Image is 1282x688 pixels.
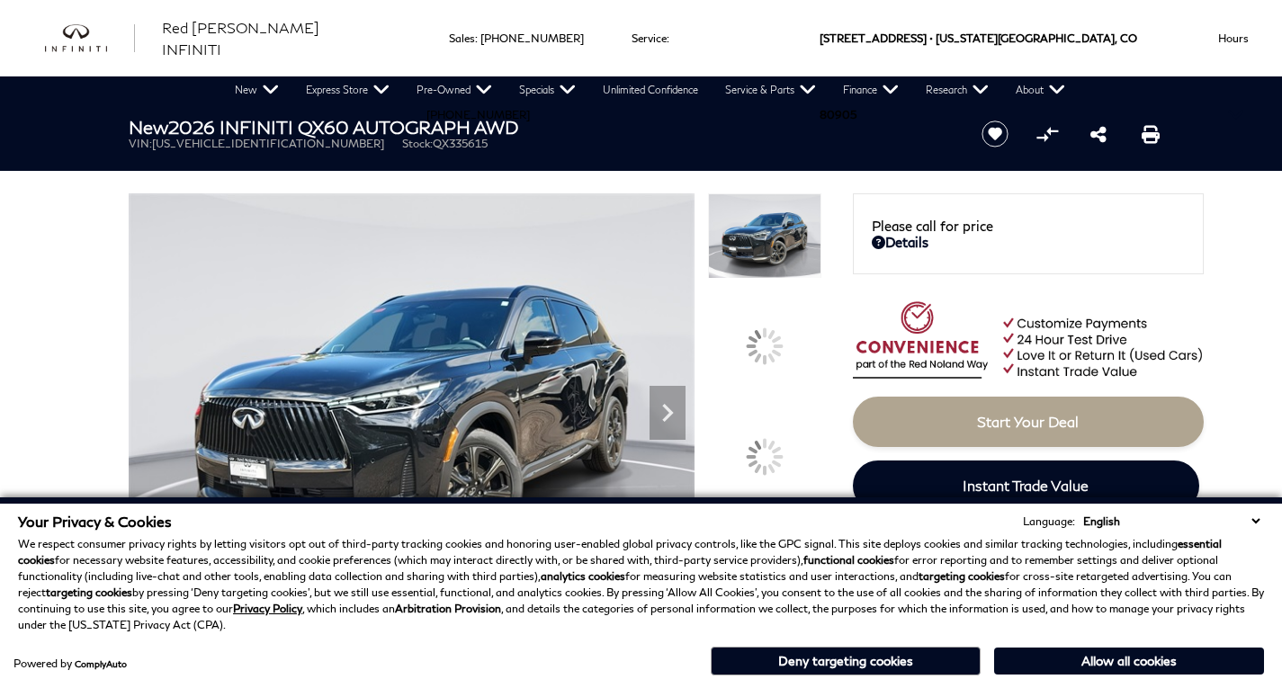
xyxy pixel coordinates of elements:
a: [PHONE_NUMBER] [426,108,530,121]
strong: Arbitration Provision [395,602,501,615]
button: Compare vehicle [1034,121,1061,147]
button: Save vehicle [975,120,1015,148]
a: Privacy Policy [233,602,302,615]
a: [PHONE_NUMBER] [480,31,584,45]
span: Instant Trade Value [963,477,1089,494]
nav: Main Navigation [221,76,1079,103]
a: Research [912,76,1002,103]
a: Instant Trade Value [853,460,1199,511]
a: Start Your Deal [853,397,1204,447]
span: Service [632,31,667,45]
img: New 2026 2T MNRL BLK INFINITI AUTOGRAPH AWD image 1 [708,193,821,279]
img: New 2026 2T MNRL BLK INFINITI AUTOGRAPH AWD image 1 [129,193,695,618]
a: Unlimited Confidence [589,76,712,103]
button: Deny targeting cookies [711,647,981,675]
span: Sales [449,31,475,45]
div: Language: [1023,516,1075,527]
a: About [1002,76,1079,103]
span: Start Your Deal [977,413,1079,430]
a: New [221,76,292,103]
a: Pre-Owned [403,76,506,103]
span: 80905 [820,76,856,153]
span: VIN: [129,137,152,150]
a: Finance [829,76,912,103]
h1: 2026 INFINITI QX60 AUTOGRAPH AWD [129,117,952,137]
strong: New [129,116,168,138]
strong: targeting cookies [919,569,1005,583]
span: [US_VEHICLE_IDENTIFICATION_NUMBER] [152,137,384,150]
p: We respect consumer privacy rights by letting visitors opt out of third-party tracking cookies an... [18,536,1264,633]
a: Express Store [292,76,403,103]
div: Next [650,386,686,440]
strong: targeting cookies [46,585,132,599]
a: [STREET_ADDRESS] • [US_STATE][GEOGRAPHIC_DATA], CO 80905 [820,31,1137,121]
strong: functional cookies [803,553,894,567]
a: ComplyAuto [75,658,127,669]
select: Language Select [1079,513,1264,530]
a: Details [872,234,1185,250]
a: Specials [506,76,589,103]
span: Please call for price [872,218,993,234]
span: : [667,31,669,45]
a: infiniti [45,24,135,53]
a: Share this New 2026 INFINITI QX60 AUTOGRAPH AWD [1090,123,1107,145]
strong: analytics cookies [541,569,625,583]
span: Stock: [402,137,433,150]
img: INFINITI [45,24,135,53]
a: Print this New 2026 INFINITI QX60 AUTOGRAPH AWD [1142,123,1160,145]
span: : [475,31,478,45]
a: Service & Parts [712,76,829,103]
span: Your Privacy & Cookies [18,513,172,530]
div: Powered by [13,658,127,669]
span: Red [PERSON_NAME] INFINITI [162,19,319,58]
button: Allow all cookies [994,648,1264,675]
a: Red [PERSON_NAME] INFINITI [162,17,381,60]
